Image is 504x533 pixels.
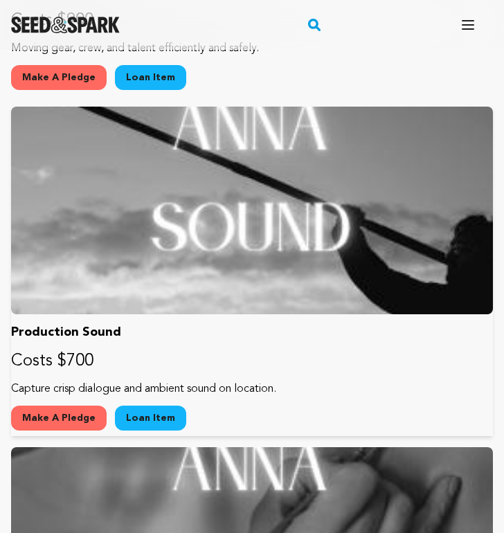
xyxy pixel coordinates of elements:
img: Seed&Spark Logo Dark Mode [11,17,120,33]
p: Costs $700 [11,350,493,372]
p: Production Sound [11,323,493,342]
a: Loan Item [115,65,186,90]
a: Loan Item [115,406,186,431]
button: Make A Pledge [11,406,107,431]
a: Seed&Spark Homepage [11,17,120,33]
button: Make A Pledge [11,65,107,90]
p: Capture crisp dialogue and ambient sound on location. [11,381,493,397]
